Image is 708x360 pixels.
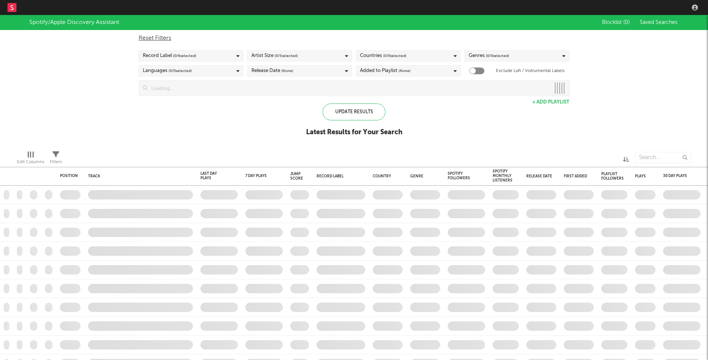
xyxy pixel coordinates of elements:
[281,66,293,75] span: (None)
[635,174,646,178] div: Plays
[169,66,192,75] span: ( 0 / 0 selected)
[638,19,679,25] button: Saved Searches
[640,20,679,25] span: Saved Searches
[200,171,227,180] div: Last Day Plays
[496,66,565,75] label: Exclude Lofi / Instrumental Labels
[383,51,406,60] span: ( 0 / 0 selected)
[173,51,196,60] span: ( 0 / 6 selected)
[493,169,512,183] div: Spotify Monthly Listeners
[323,103,385,120] div: Update Results
[663,174,689,178] div: 30 Day Plays
[148,81,550,96] input: Loading...
[623,20,630,25] span: ( 0 )
[88,174,189,178] div: Track
[469,51,509,60] div: Genres
[17,148,44,170] div: Edit Columns
[410,174,436,178] div: Genre
[601,172,624,181] div: Playlist Followers
[317,174,361,178] div: Record Label
[29,18,119,27] div: Spotify/Apple Discovery Assistant
[448,171,474,180] div: Spotify Followers
[602,20,630,25] span: Blocklist
[60,174,78,178] div: Position
[143,66,192,75] div: Languages
[526,174,553,178] div: Release Date
[251,51,298,60] div: Artist Size
[50,157,62,166] div: Filters
[245,174,272,178] div: 7 Day Plays
[50,148,62,170] div: Filters
[139,34,569,43] div: Reset Filters
[373,174,399,178] div: Country
[360,66,411,75] div: Added to Playlist
[486,51,509,60] span: ( 0 / 0 selected)
[251,66,293,75] div: Release Date
[532,100,569,105] button: + Add Playlist
[143,51,196,60] div: Record Label
[564,174,590,178] div: First Added
[399,66,411,75] span: (None)
[275,51,298,60] span: ( 0 / 5 selected)
[306,128,402,137] div: Latest Results for Your Search
[635,152,691,163] input: Search...
[290,172,303,181] div: Jump Score
[360,51,406,60] div: Countries
[17,157,44,166] div: Edit Columns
